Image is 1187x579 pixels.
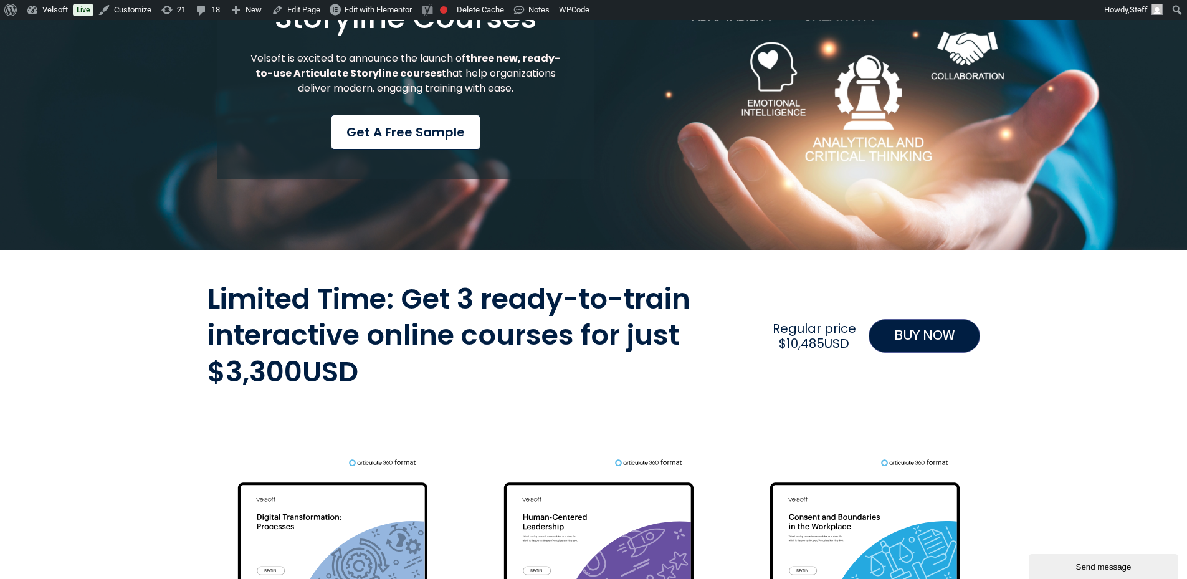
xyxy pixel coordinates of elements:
[894,326,955,346] span: BUY NOW
[869,319,980,353] a: BUY NOW
[766,321,862,351] h2: Regular price $10,485USD
[331,115,480,150] a: Get a Free Sample
[1130,5,1148,14] span: Steff
[1029,552,1181,579] iframe: chat widget
[73,4,93,16] a: Live
[247,51,565,96] p: Velsoft is excited to announce the launch of that help organizations deliver modern, engaging tra...
[207,281,761,391] h2: Limited Time: Get 3 ready-to-train interactive online courses for just $3,300USD
[346,123,465,141] span: Get a Free Sample
[440,6,447,14] div: Focus keyphrase not set
[345,5,412,14] span: Edit with Elementor
[255,51,561,80] strong: three new, ready-to-use Articulate Storyline courses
